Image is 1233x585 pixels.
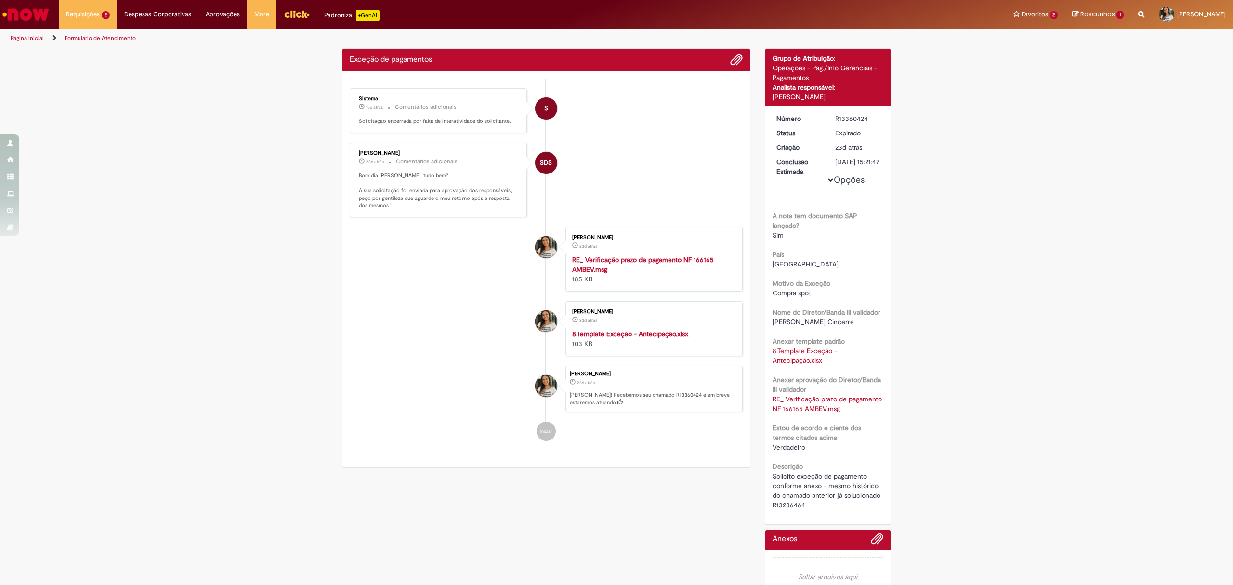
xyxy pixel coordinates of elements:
span: 23d atrás [579,318,597,323]
small: Comentários adicionais [395,103,457,111]
div: Sabrina Da Silva Oliveira [535,152,557,174]
div: Tayna Dos Santos Costa [535,310,557,332]
span: Despesas Corporativas [124,10,191,19]
a: Formulário de Atendimento [65,34,136,42]
span: [PERSON_NAME] [1177,10,1226,18]
time: 06/08/2025 15:21:41 [579,243,597,249]
a: Rascunhos [1072,10,1124,19]
span: 23d atrás [366,159,384,165]
small: Comentários adicionais [396,158,458,166]
div: Analista responsável: [773,82,884,92]
span: [GEOGRAPHIC_DATA] [773,260,839,268]
span: Sim [773,231,784,239]
div: [DATE] 15:21:47 [835,157,880,167]
a: Página inicial [11,34,44,42]
div: R13360424 [835,114,880,123]
div: [PERSON_NAME] [572,309,733,315]
div: System [535,97,557,120]
b: Motivo da Exceção [773,279,830,288]
span: [PERSON_NAME] Cincerre [773,318,854,326]
a: RE_ Verificação prazo de pagamento NF 166165 AMBEV.msg [572,255,714,274]
div: [PERSON_NAME] [359,150,519,156]
div: Tayna Dos Santos Costa [535,375,557,397]
dt: Criação [769,143,828,152]
img: ServiceNow [1,5,51,24]
p: [PERSON_NAME]! Recebemos seu chamado R13360424 e em breve estaremos atuando. [570,391,737,406]
span: 23d atrás [835,143,862,152]
span: Verdadeiro [773,443,805,452]
a: Download de 8.Template Exceção - Antecipação.xlsx [773,346,839,365]
span: SDS [540,151,552,174]
b: Descrição [773,462,803,471]
span: More [254,10,269,19]
div: [PERSON_NAME] [773,92,884,102]
h2: Anexos [773,535,797,544]
ul: Histórico de tíquete [350,79,743,451]
h2: Exceção de pagamentos Histórico de tíquete [350,55,432,64]
div: Sistema [359,96,519,102]
div: 103 KB [572,329,733,348]
a: Download de RE_ Verificação prazo de pagamento NF 166165 AMBEV.msg [773,395,884,413]
span: 1 [1116,11,1124,19]
span: Solicito exceção de pagamento conforme anexo - mesmo histórico do chamado anterior já solucionado... [773,472,882,509]
span: Requisições [66,10,100,19]
time: 06/08/2025 15:21:44 [577,380,595,386]
div: [PERSON_NAME] [570,371,737,377]
button: Adicionar anexos [730,53,743,66]
div: Tayna Dos Santos Costa [535,236,557,258]
b: Nome do Diretor/Banda III validador [773,308,880,317]
span: 23d atrás [577,380,595,386]
div: Grupo de Atribuição: [773,53,884,63]
button: Adicionar anexos [871,532,883,550]
li: Tayna Dos Santos Costa [350,366,743,412]
span: Rascunhos [1080,10,1115,19]
div: Operações - Pag./Info Gerenciais - Pagamentos [773,63,884,82]
img: click_logo_yellow_360x200.png [284,7,310,21]
div: 185 KB [572,255,733,284]
b: A nota tem documento SAP lançado? [773,212,857,230]
span: Compra spot [773,289,811,297]
b: Estou de acordo e ciente dos termos citados acima [773,424,861,442]
dt: Status [769,128,828,138]
dt: Conclusão Estimada [769,157,828,176]
p: Bom dia [PERSON_NAME], tudo bem? A sua solicitação foi enviada para aprovação dos responsáveis, p... [359,172,519,210]
time: 14/08/2025 16:33:00 [366,105,383,110]
div: Padroniza [324,10,380,21]
time: 06/08/2025 15:21:44 [835,143,862,152]
a: 8.Template Exceção - Antecipação.xlsx [572,330,688,338]
span: Aprovações [206,10,240,19]
div: 06/08/2025 15:21:44 [835,143,880,152]
ul: Trilhas de página [7,29,815,47]
span: 2 [102,11,110,19]
div: Expirado [835,128,880,138]
span: 23d atrás [579,243,597,249]
time: 07/08/2025 09:33:00 [366,159,384,165]
b: País [773,250,784,259]
span: 15d atrás [366,105,383,110]
span: S [544,97,548,120]
dt: Número [769,114,828,123]
p: Solicitação encerrada por falta de interatividade do solicitante. [359,118,519,125]
span: Favoritos [1022,10,1048,19]
time: 06/08/2025 14:34:39 [579,318,597,323]
b: Anexar template padrão [773,337,845,346]
span: 2 [1050,11,1058,19]
p: +GenAi [356,10,380,21]
b: Anexar aprovação do Diretor/Banda III validador [773,375,881,394]
div: [PERSON_NAME] [572,235,733,240]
